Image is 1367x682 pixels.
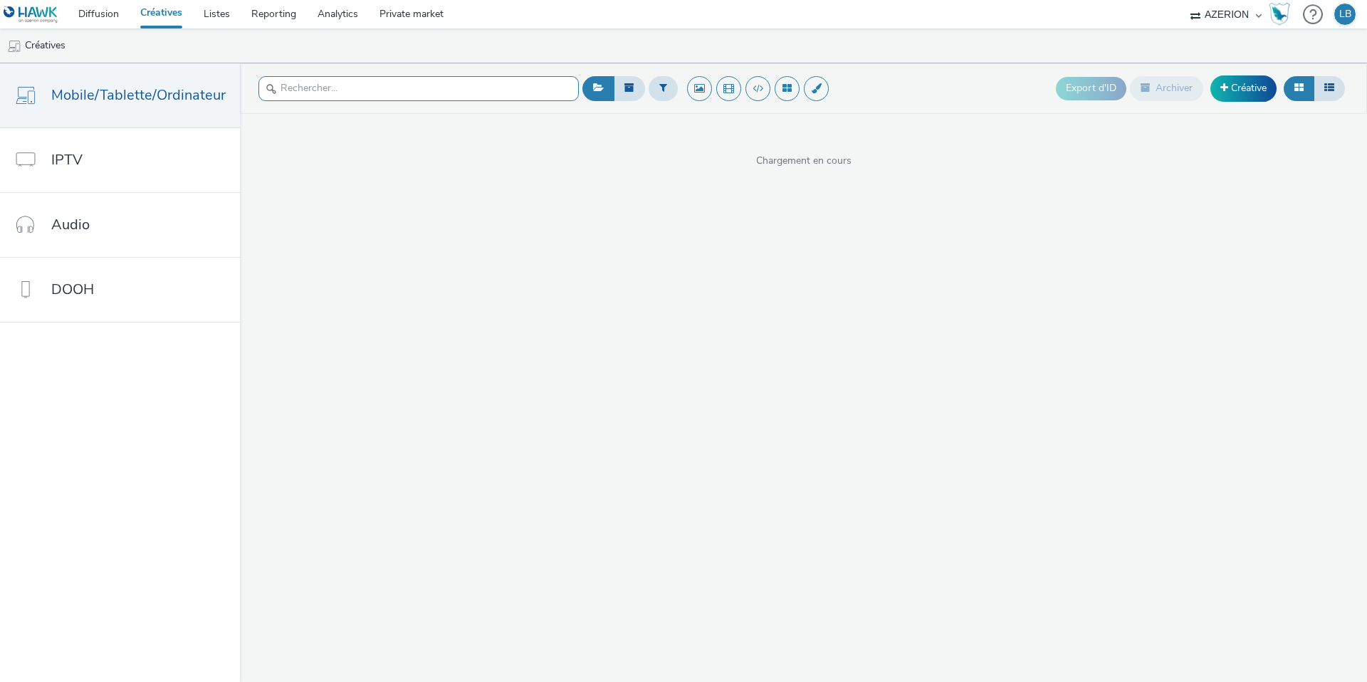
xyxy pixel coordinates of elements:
[7,39,21,53] img: mobile
[51,279,94,300] span: DOOH
[51,149,83,170] span: IPTV
[258,76,579,101] input: Rechercher...
[1210,75,1277,101] a: Créative
[1269,3,1296,26] a: Hawk Academy
[1269,3,1290,26] img: Hawk Academy
[51,85,226,105] span: Mobile/Tablette/Ordinateur
[1339,4,1351,25] div: LB
[1130,76,1203,100] button: Archiver
[51,214,90,235] span: Audio
[240,154,1367,168] span: Chargement en cours
[4,6,58,23] img: undefined Logo
[1284,76,1314,100] button: Grille
[1314,76,1345,100] button: Liste
[1056,77,1126,100] button: Export d'ID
